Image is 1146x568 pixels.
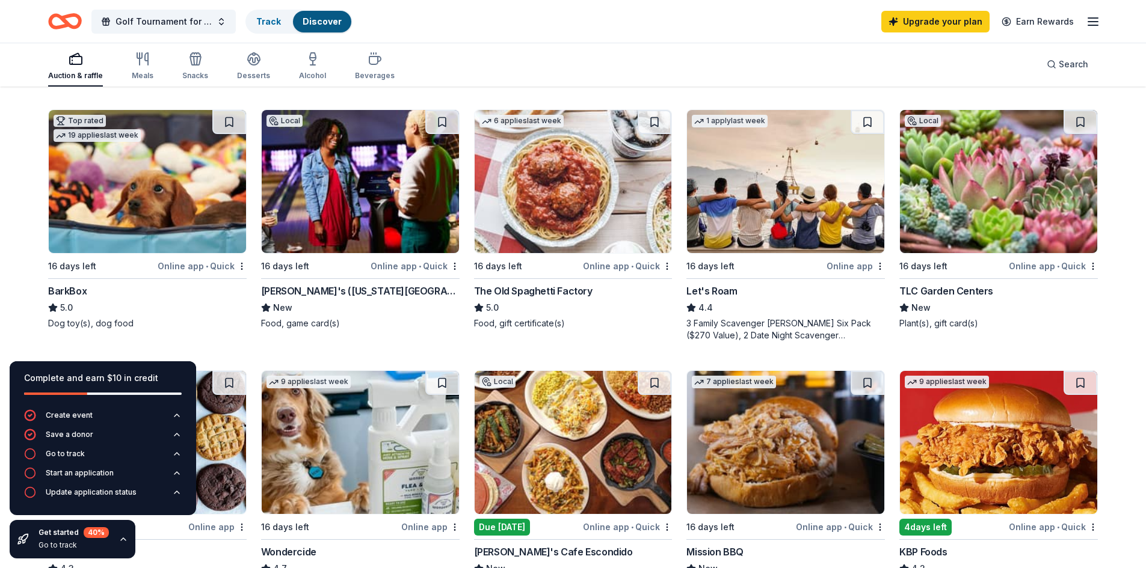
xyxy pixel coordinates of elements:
div: 3 Family Scavenger [PERSON_NAME] Six Pack ($270 Value), 2 Date Night Scavenger [PERSON_NAME] Two ... [686,317,885,341]
div: Auction & raffle [48,71,103,81]
img: Image for The Old Spaghetti Factory [475,110,672,253]
button: Snacks [182,47,208,87]
div: Start an application [46,468,114,478]
div: 16 days left [474,259,522,273]
div: 16 days left [686,520,735,534]
div: Complete and earn $10 in credit [24,371,182,385]
div: Food, gift certificate(s) [474,317,673,329]
button: Search [1037,52,1098,76]
div: Online app Quick [371,258,460,273]
a: Home [48,7,82,35]
div: [PERSON_NAME]'s ([US_STATE][GEOGRAPHIC_DATA]) [261,284,460,298]
a: Upgrade your plan [881,11,990,32]
div: Online app Quick [158,258,247,273]
a: Track [256,16,281,26]
div: 9 applies last week [266,376,351,388]
img: Image for Mission BBQ [687,371,884,514]
span: • [1057,261,1059,271]
span: 5.0 [60,301,73,315]
span: • [206,261,208,271]
div: Mission BBQ [686,545,744,559]
a: Image for BarkBoxTop rated19 applieslast week16 days leftOnline app•QuickBarkBox5.0Dog toy(s), do... [48,109,247,329]
div: Online app Quick [1009,258,1098,273]
span: • [631,522,633,532]
img: Image for KBP Foods [900,371,1097,514]
div: BarkBox [48,284,87,298]
div: Beverages [355,71,395,81]
div: Go to track [46,449,85,459]
div: Meals [132,71,153,81]
div: Create event [46,411,93,420]
div: 19 applies last week [54,129,141,142]
span: • [1057,522,1059,532]
div: 1 apply last week [692,115,768,127]
a: Image for The Old Spaghetti Factory6 applieslast week16 days leftOnline app•QuickThe Old Spaghett... [474,109,673,329]
span: Golf Tournament for Single Moms [116,14,212,29]
div: Online app [401,519,460,534]
div: KBP Foods [899,545,947,559]
div: Let's Roam [686,284,737,298]
a: Image for Andy B's (Oklahoma City)Local16 days leftOnline app•Quick[PERSON_NAME]'s ([US_STATE][GE... [261,109,460,329]
div: Plant(s), gift card(s) [899,317,1098,329]
span: Search [1059,57,1088,72]
div: Online app Quick [796,519,885,534]
div: Due [DATE] [474,519,530,536]
div: Update application status [46,487,137,497]
button: Meals [132,47,153,87]
span: • [419,261,421,271]
div: Online app [827,258,885,273]
div: Top rated [54,115,106,127]
img: Image for TLC Garden Centers [900,110,1097,253]
button: Auction & raffle [48,47,103,87]
div: Dog toy(s), dog food [48,317,247,329]
div: 4 days left [899,519,952,536]
button: Go to track [24,448,182,467]
a: Image for TLC Garden CentersLocal16 days leftOnline app•QuickTLC Garden CentersNewPlant(s), gift ... [899,109,1098,329]
div: Online app Quick [583,519,672,534]
div: 7 applies last week [692,376,776,388]
img: Image for Andy B's (Oklahoma City) [262,110,459,253]
div: Local [266,115,303,127]
a: Earn Rewards [994,11,1081,32]
div: 40 % [84,527,109,538]
div: Online app Quick [583,258,672,273]
button: Save a donor [24,429,182,448]
span: • [631,261,633,271]
span: • [844,522,846,532]
div: Online app Quick [1009,519,1098,534]
img: Image for Let's Roam [687,110,884,253]
div: 16 days left [261,520,309,534]
div: Online app [188,519,247,534]
div: Go to track [39,540,109,550]
button: TrackDiscover [245,10,353,34]
span: New [911,301,931,315]
div: 6 applies last week [479,115,564,127]
button: Desserts [237,47,270,87]
a: Image for Let's Roam1 applylast week16 days leftOnline appLet's Roam4.43 Family Scavenger [PERSON... [686,109,885,341]
div: Alcohol [299,71,326,81]
button: Start an application [24,467,182,486]
div: 16 days left [48,259,96,273]
div: The Old Spaghetti Factory [474,284,593,298]
img: Image for BarkBox [49,110,246,253]
div: Save a donor [46,430,93,439]
span: 4.4 [698,301,713,315]
div: 16 days left [686,259,735,273]
div: Get started [39,527,109,538]
img: Image for Wondercide [262,371,459,514]
div: Desserts [237,71,270,81]
div: TLC Garden Centers [899,284,993,298]
button: Alcohol [299,47,326,87]
button: Golf Tournament for Single Moms [91,10,236,34]
div: Snacks [182,71,208,81]
div: 16 days left [899,259,947,273]
div: Local [905,115,941,127]
div: Local [479,376,516,388]
a: Discover [303,16,342,26]
button: Create event [24,409,182,429]
button: Update application status [24,486,182,505]
div: 16 days left [261,259,309,273]
button: Beverages [355,47,395,87]
div: Food, game card(s) [261,317,460,329]
span: 5.0 [486,301,499,315]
